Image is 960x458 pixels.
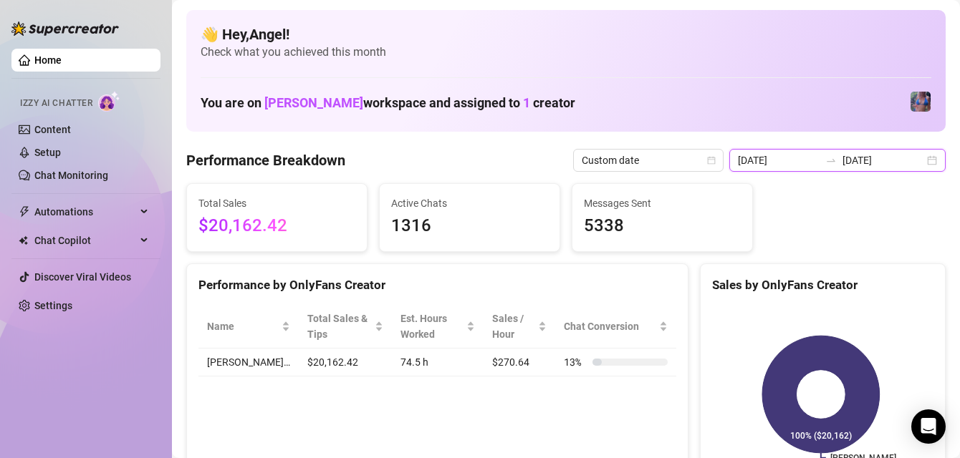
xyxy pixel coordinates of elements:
div: Performance by OnlyFans Creator [198,276,676,295]
a: Chat Monitoring [34,170,108,181]
span: Custom date [582,150,715,171]
span: Total Sales [198,195,355,211]
span: Name [207,318,279,334]
span: Active Chats [391,195,548,211]
th: Total Sales & Tips [299,305,392,349]
img: Jaylie [911,92,931,112]
img: AI Chatter [98,91,120,112]
span: thunderbolt [19,206,30,218]
span: Izzy AI Chatter [20,97,92,110]
h1: You are on workspace and assigned to creator [201,95,575,111]
td: $20,162.42 [299,349,392,376]
span: 1316 [391,213,548,240]
span: Automations [34,200,136,223]
td: $270.64 [484,349,556,376]
span: to [825,155,837,166]
div: Est. Hours Worked [400,311,464,342]
th: Sales / Hour [484,305,556,349]
a: Settings [34,300,72,311]
h4: 👋 Hey, Angel ! [201,24,931,44]
img: logo-BBDzfeDw.svg [11,21,119,36]
span: Chat Copilot [34,229,136,252]
td: 74.5 h [392,349,484,376]
h4: Performance Breakdown [186,150,345,170]
img: Chat Copilot [19,235,28,245]
td: [PERSON_NAME]… [198,349,299,376]
span: 1 [523,95,530,110]
span: swap-right [825,155,837,166]
span: $20,162.42 [198,213,355,240]
span: Messages Sent [584,195,741,211]
a: Setup [34,147,61,158]
div: Sales by OnlyFans Creator [712,276,933,295]
a: Content [34,124,71,135]
th: Chat Conversion [555,305,676,349]
a: Discover Viral Videos [34,271,131,283]
a: Home [34,54,62,66]
div: Open Intercom Messenger [911,409,946,444]
span: Sales / Hour [492,311,536,342]
th: Name [198,305,299,349]
span: Total Sales & Tips [307,311,372,342]
input: Start date [738,152,820,168]
span: Check what you achieved this month [201,44,931,60]
span: calendar [707,156,716,165]
input: End date [843,152,924,168]
span: [PERSON_NAME] [264,95,363,110]
span: 5338 [584,213,741,240]
span: 13 % [564,354,587,370]
span: Chat Conversion [564,318,656,334]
